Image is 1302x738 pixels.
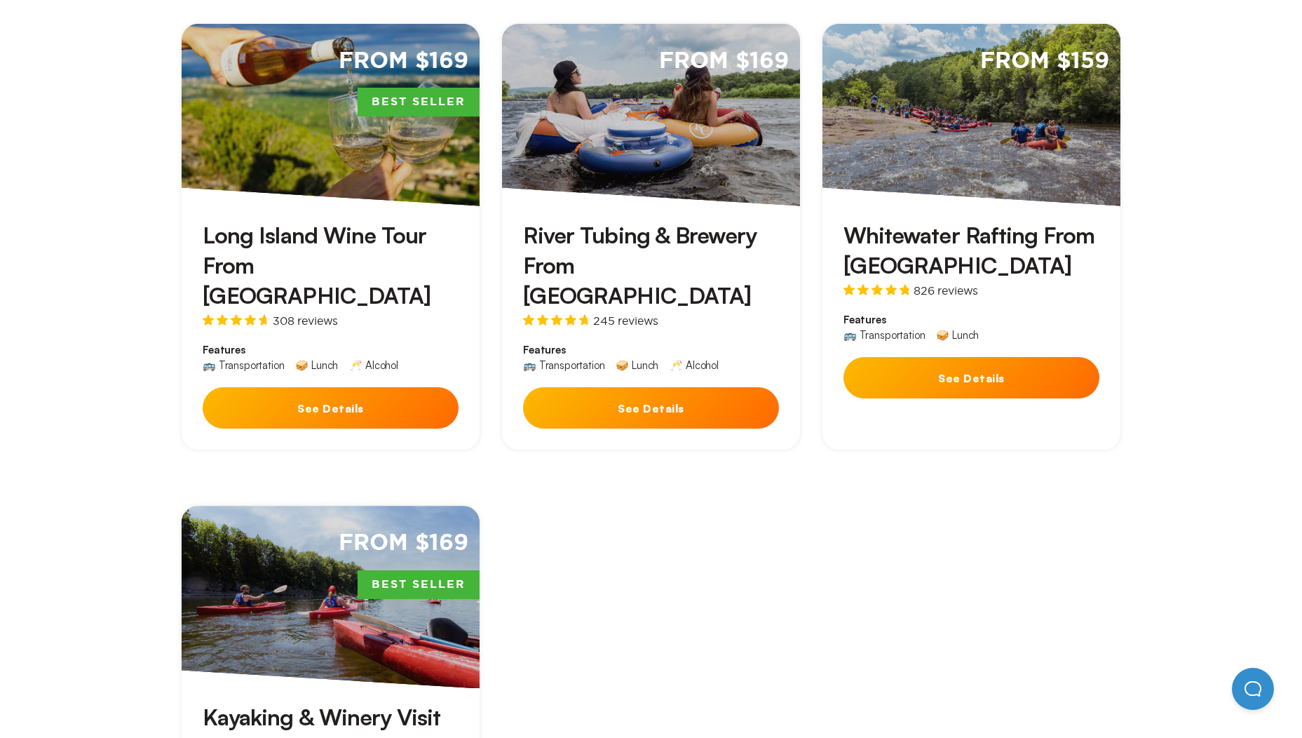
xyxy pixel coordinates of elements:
[339,46,468,76] span: From $169
[203,220,459,311] h3: Long Island Wine Tour From [GEOGRAPHIC_DATA]
[593,315,658,326] span: 245 reviews
[659,46,789,76] span: From $169
[339,528,468,558] span: From $169
[203,343,459,357] span: Features
[523,220,779,311] h3: River Tubing & Brewery From [GEOGRAPHIC_DATA]
[523,360,604,370] div: 🚌 Transportation
[358,88,480,117] span: Best Seller
[1232,668,1274,710] iframe: Help Scout Beacon - Open
[616,360,658,370] div: 🥪 Lunch
[843,313,1099,327] span: Features
[843,357,1099,398] button: See Details
[523,387,779,429] button: See Details
[822,24,1120,450] a: From $159Whitewater Rafting From [GEOGRAPHIC_DATA]826 reviewsFeatures🚌 Transportation🥪 LunchSee D...
[936,330,979,340] div: 🥪 Lunch
[203,360,284,370] div: 🚌 Transportation
[349,360,398,370] div: 🥂 Alcohol
[273,315,338,326] span: 308 reviews
[203,387,459,429] button: See Details
[502,24,800,450] a: From $169River Tubing & Brewery From [GEOGRAPHIC_DATA]245 reviewsFeatures🚌 Transportation🥪 Lunch🥂...
[670,360,719,370] div: 🥂 Alcohol
[843,330,925,340] div: 🚌 Transportation
[295,360,338,370] div: 🥪 Lunch
[358,570,480,600] span: Best Seller
[980,46,1109,76] span: From $159
[182,24,480,450] a: From $169Best SellerLong Island Wine Tour From [GEOGRAPHIC_DATA]308 reviewsFeatures🚌 Transportati...
[843,220,1099,281] h3: Whitewater Rafting From [GEOGRAPHIC_DATA]
[523,343,779,357] span: Features
[914,285,978,296] span: 826 reviews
